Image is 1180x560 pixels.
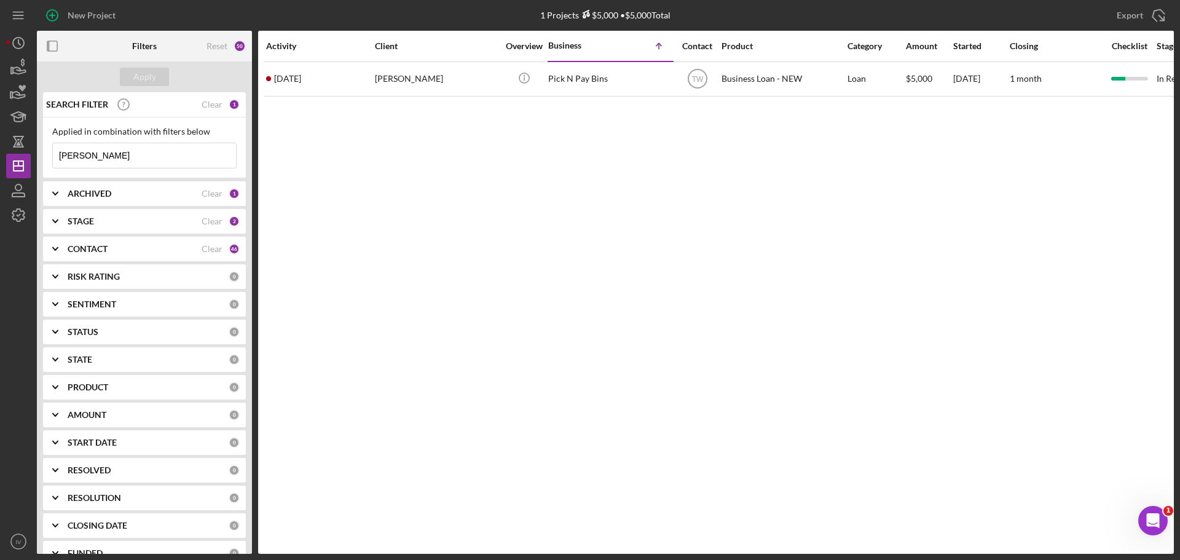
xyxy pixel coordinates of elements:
b: STATUS [68,327,98,337]
b: STAGE [68,216,94,226]
div: Applied in combination with filters below [52,127,237,136]
span: 1 [1163,506,1173,516]
b: CONTACT [68,244,108,254]
div: [DATE] [953,63,1009,95]
b: Filters [132,41,157,51]
div: 0 [229,520,240,531]
div: Clear [202,189,222,199]
div: 0 [229,409,240,420]
div: Clear [202,100,222,109]
div: Client [375,41,498,51]
b: CLOSING DATE [68,521,127,530]
b: START DATE [68,438,117,448]
div: 0 [229,271,240,282]
div: 0 [229,326,240,337]
div: 1 Projects • $5,000 Total [540,10,671,20]
div: Clear [202,244,222,254]
div: Category [848,41,905,51]
div: Reset [206,41,227,51]
div: 46 [229,243,240,254]
div: 0 [229,382,240,393]
div: Product [722,41,844,51]
button: IV [6,529,31,554]
div: Business Loan - NEW [722,63,844,95]
text: IV [15,538,22,545]
b: STATE [68,355,92,365]
div: 0 [229,465,240,476]
time: 2025-09-22 16:28 [274,74,301,84]
b: RESOLUTION [68,493,121,503]
b: PRODUCT [68,382,108,392]
time: 1 month [1010,73,1042,84]
div: Overview [501,41,547,51]
div: Closing [1010,41,1102,51]
text: TW [691,75,703,84]
div: Export [1117,3,1143,28]
div: Loan [848,63,905,95]
b: ARCHIVED [68,189,111,199]
div: 0 [229,437,240,448]
div: Business [548,41,610,50]
b: SENTIMENT [68,299,116,309]
div: 0 [229,299,240,310]
div: 0 [229,354,240,365]
div: Clear [202,216,222,226]
div: New Project [68,3,116,28]
div: 50 [234,40,246,52]
div: 0 [229,492,240,503]
div: 0 [229,548,240,559]
div: Contact [674,41,720,51]
b: FUNDED [68,548,103,558]
div: Checklist [1103,41,1155,51]
div: Activity [266,41,374,51]
div: 1 [229,188,240,199]
button: Export [1104,3,1174,28]
div: Started [953,41,1009,51]
button: Apply [120,68,169,86]
div: Apply [133,68,156,86]
b: RESOLVED [68,465,111,475]
div: [PERSON_NAME] [375,63,498,95]
div: 2 [229,216,240,227]
div: $5,000 [579,10,618,20]
div: 1 [229,99,240,110]
div: Amount [906,41,952,51]
b: RISK RATING [68,272,120,282]
div: $5,000 [906,63,952,95]
iframe: Intercom live chat [1138,506,1168,535]
b: AMOUNT [68,410,106,420]
div: Pick N Pay Bins [548,63,671,95]
b: SEARCH FILTER [46,100,108,109]
button: New Project [37,3,128,28]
